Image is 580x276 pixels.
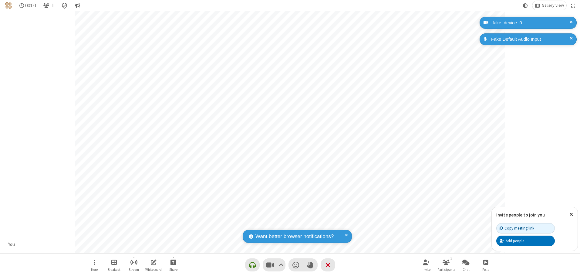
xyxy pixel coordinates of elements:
[321,258,335,271] button: End or leave meeting
[164,256,182,274] button: Start sharing
[417,256,436,274] button: Invite participants (Alt+I)
[52,3,54,9] span: 1
[125,256,143,274] button: Start streaming
[565,207,578,222] button: Close popover
[457,256,475,274] button: Open chat
[25,3,36,9] span: 00:00
[496,236,555,246] button: Add people
[542,3,564,8] span: Gallery view
[245,258,260,271] button: Connect your audio
[145,268,162,271] span: Whiteboard
[144,256,163,274] button: Open shared whiteboard
[496,223,555,233] button: Copy meeting link
[491,19,572,26] div: fake_device_0
[437,268,455,271] span: Participants
[263,258,285,271] button: Stop video (Alt+V)
[449,256,454,261] div: 1
[463,268,470,271] span: Chat
[423,268,430,271] span: Invite
[108,268,120,271] span: Breakout
[5,2,12,9] img: QA Selenium DO NOT DELETE OR CHANGE
[521,1,530,10] button: Using system theme
[6,241,17,248] div: You
[489,36,572,43] div: Fake Default Audio Input
[496,212,545,218] label: Invite people to join you
[17,1,39,10] div: Timer
[532,1,566,10] button: Change layout
[255,233,334,240] span: Want better browser notifications?
[85,256,103,274] button: Open menu
[91,268,98,271] span: More
[72,1,82,10] button: Conversation
[569,1,578,10] button: Fullscreen
[500,225,534,231] div: Copy meeting link
[169,268,177,271] span: Share
[41,1,56,10] button: Open participant list
[482,268,489,271] span: Polls
[288,258,303,271] button: Send a reaction
[105,256,123,274] button: Manage Breakout Rooms
[277,258,285,271] button: Video setting
[437,256,455,274] button: Open participant list
[303,258,318,271] button: Raise hand
[477,256,495,274] button: Open poll
[129,268,139,271] span: Stream
[59,1,70,10] div: Meeting details Encryption enabled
